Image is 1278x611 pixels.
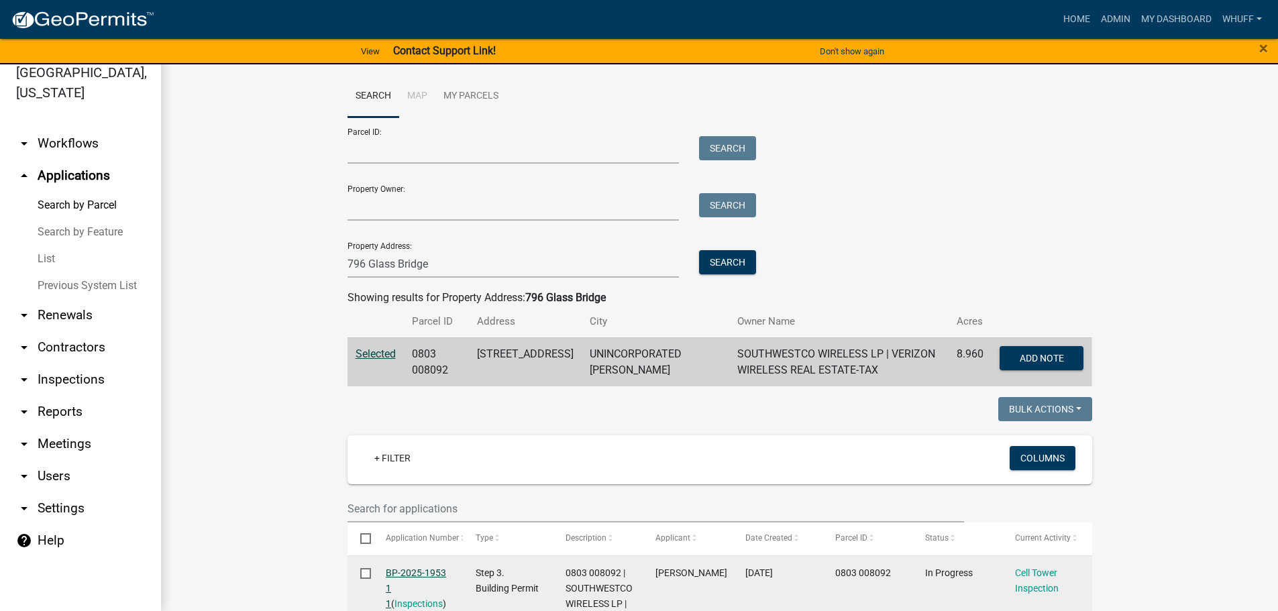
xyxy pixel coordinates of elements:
[835,533,867,543] span: Parcel ID
[404,337,469,386] td: 0803 008092
[348,495,965,522] input: Search for applications
[364,446,421,470] a: + Filter
[949,337,992,386] td: 8.960
[16,307,32,323] i: arrow_drop_down
[356,40,385,62] a: View
[1002,522,1092,555] datatable-header-cell: Current Activity
[16,372,32,388] i: arrow_drop_down
[16,468,32,484] i: arrow_drop_down
[373,522,463,555] datatable-header-cell: Application Number
[925,567,973,578] span: In Progress
[463,522,553,555] datatable-header-cell: Type
[356,347,396,360] a: Selected
[435,75,507,118] a: My Parcels
[699,193,756,217] button: Search
[1096,7,1136,32] a: Admin
[949,306,992,337] th: Acres
[835,567,891,578] span: 0803 008092
[655,567,727,578] span: Blake Sailors
[16,500,32,516] i: arrow_drop_down
[476,533,493,543] span: Type
[16,436,32,452] i: arrow_drop_down
[16,404,32,420] i: arrow_drop_down
[1015,567,1059,594] a: Cell Tower Inspection
[1217,7,1267,32] a: whuff
[348,290,1092,306] div: Showing results for Property Address:
[348,75,399,118] a: Search
[729,306,949,337] th: Owner Name
[386,565,450,611] div: ( )
[729,337,949,386] td: SOUTHWESTCO WIRELESS LP | VERIZON WIRELESS REAL ESTATE-TAX
[655,533,690,543] span: Applicant
[1259,40,1268,56] button: Close
[582,306,729,337] th: City
[643,522,733,555] datatable-header-cell: Applicant
[925,533,949,543] span: Status
[469,337,582,386] td: [STREET_ADDRESS]
[912,522,1002,555] datatable-header-cell: Status
[16,339,32,355] i: arrow_drop_down
[553,522,643,555] datatable-header-cell: Description
[348,522,373,555] datatable-header-cell: Select
[733,522,822,555] datatable-header-cell: Date Created
[699,136,756,160] button: Search
[1000,346,1083,370] button: Add Note
[1010,446,1075,470] button: Columns
[998,397,1092,421] button: Bulk Actions
[699,250,756,274] button: Search
[16,533,32,549] i: help
[822,522,912,555] datatable-header-cell: Parcel ID
[1136,7,1217,32] a: My Dashboard
[1020,352,1064,363] span: Add Note
[1259,39,1268,58] span: ×
[393,44,496,57] strong: Contact Support Link!
[386,533,459,543] span: Application Number
[745,567,773,578] span: 05/30/2025
[386,567,446,609] a: BP-2025-1953 1 1
[404,306,469,337] th: Parcel ID
[745,533,792,543] span: Date Created
[16,168,32,184] i: arrow_drop_up
[1058,7,1096,32] a: Home
[525,291,606,304] strong: 796 Glass Bridge
[469,306,582,337] th: Address
[476,567,539,594] span: Step 3. Building Permit
[814,40,890,62] button: Don't show again
[16,135,32,152] i: arrow_drop_down
[582,337,729,386] td: UNINCORPORATED [PERSON_NAME]
[1015,533,1071,543] span: Current Activity
[394,598,443,609] a: Inspections
[566,533,606,543] span: Description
